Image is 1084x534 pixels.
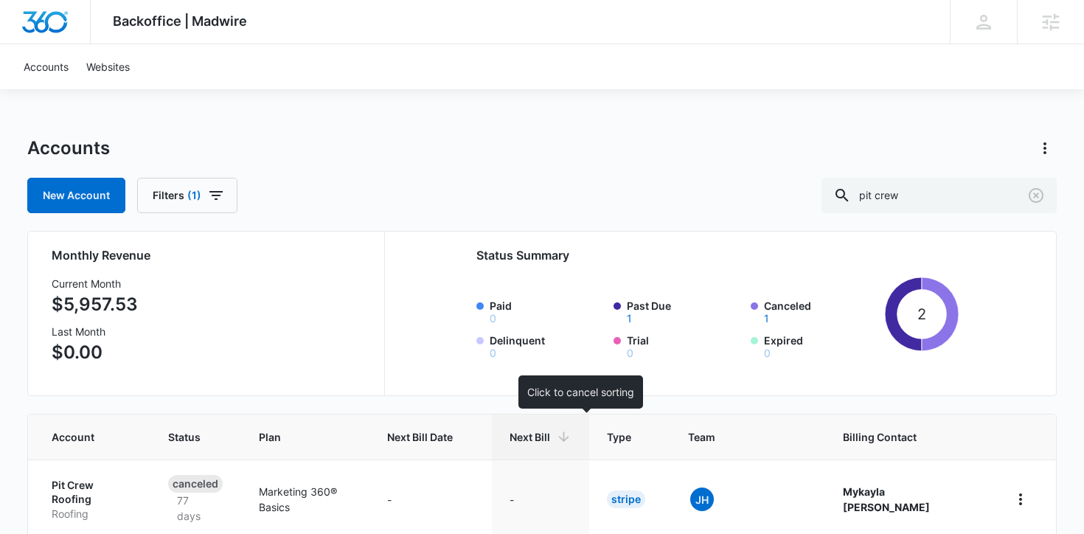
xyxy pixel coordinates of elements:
span: Next Bill [510,429,550,445]
button: Clear [1024,184,1048,207]
label: Delinquent [490,333,605,358]
button: Canceled [764,313,769,324]
label: Paid [490,298,605,324]
a: Accounts [15,44,77,89]
div: Click to cancel sorting [518,375,643,409]
button: Actions [1033,136,1057,160]
div: Canceled [168,475,223,493]
p: $5,957.53 [52,291,138,318]
span: Team [688,429,786,445]
a: New Account [27,178,125,213]
span: Next Bill Date [387,429,453,445]
p: 77 days [168,493,223,524]
p: Roofing [52,507,133,521]
label: Expired [764,333,879,358]
h2: Monthly Revenue [52,246,366,264]
h2: Status Summary [476,246,959,264]
button: home [1009,488,1032,511]
span: Billing Contact [843,429,973,445]
button: Past Due [627,313,632,324]
label: Canceled [764,298,879,324]
span: JH [690,488,714,511]
input: Search [821,178,1057,213]
span: (1) [187,190,201,201]
span: Status [168,429,202,445]
h3: Current Month [52,276,138,291]
p: Pit Crew Roofing [52,478,133,507]
span: Plan [259,429,352,445]
label: Trial [627,333,742,358]
h1: Accounts [27,137,110,159]
button: Filters(1) [137,178,237,213]
strong: Mykayla [PERSON_NAME] [843,485,930,513]
div: Stripe [607,490,645,508]
a: Websites [77,44,139,89]
span: Type [607,429,631,445]
h3: Last Month [52,324,138,339]
p: $0.00 [52,339,138,366]
span: Backoffice | Madwire [113,13,247,29]
a: Pit Crew RoofingRoofing [52,478,133,521]
tspan: 2 [917,305,926,323]
label: Past Due [627,298,742,324]
p: Marketing 360® Basics [259,484,352,515]
span: Account [52,429,111,445]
